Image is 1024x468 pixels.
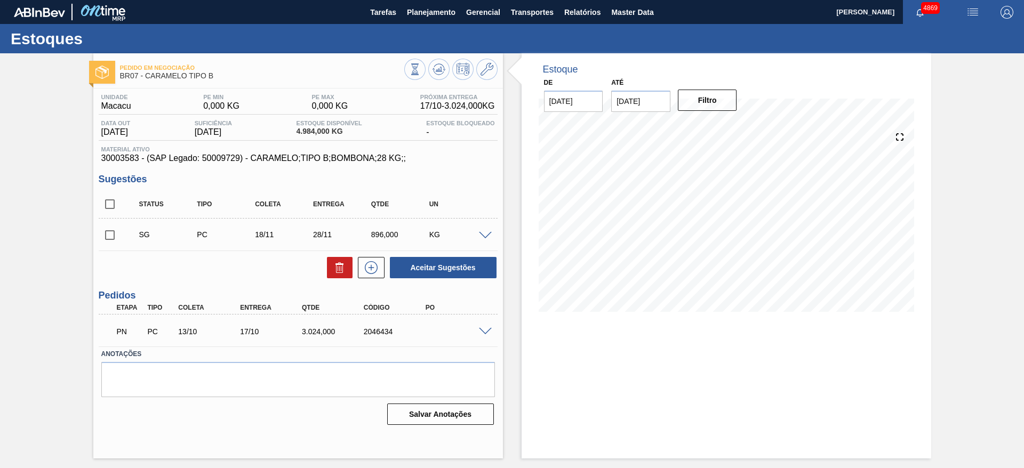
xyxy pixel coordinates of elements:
[195,127,232,137] span: [DATE]
[14,7,65,17] img: TNhmsLtSVTkK8tSr43FrP2fwEKptu5GPRR3wAAAABJRU5ErkJggg==
[921,2,940,14] span: 4869
[95,66,109,79] img: Ícone
[678,90,737,111] button: Filtro
[544,91,603,112] input: dd/mm/yyyy
[194,230,259,239] div: Pedido de Compra
[194,200,259,208] div: Tipo
[420,101,495,111] span: 17/10 - 3.024,000 KG
[1001,6,1013,19] img: Logout
[310,200,375,208] div: Entrega
[203,101,239,111] span: 0,000 KG
[237,327,307,336] div: 17/10/2025
[101,101,131,111] span: Macacu
[390,257,497,278] button: Aceitar Sugestões
[353,257,385,278] div: Nova sugestão
[137,200,201,208] div: Status
[175,327,245,336] div: 13/10/2025
[322,257,353,278] div: Excluir Sugestões
[369,200,433,208] div: Qtde
[511,6,554,19] span: Transportes
[101,154,495,163] span: 30003583 - (SAP Legado: 50009729) - CARAMELO;TIPO B;BOMBONA;28 KG;;
[611,79,623,86] label: Até
[426,120,494,126] span: Estoque Bloqueado
[544,79,553,86] label: De
[297,120,362,126] span: Estoque Disponível
[452,59,474,80] button: Programar Estoque
[299,327,369,336] div: 3.024,000
[195,120,232,126] span: Suficiência
[370,6,396,19] span: Tarefas
[120,64,404,71] span: Pedido em Negociação
[369,230,433,239] div: 896,000
[101,94,131,100] span: Unidade
[543,64,578,75] div: Estoque
[404,59,426,80] button: Visão Geral dos Estoques
[137,230,201,239] div: Sugestão Criada
[427,200,491,208] div: UN
[361,327,430,336] div: 2046434
[11,33,200,45] h1: Estoques
[423,304,492,311] div: PO
[407,6,455,19] span: Planejamento
[428,59,450,80] button: Atualizar Gráfico
[145,304,177,311] div: Tipo
[310,230,375,239] div: 28/11/2025
[101,346,495,362] label: Anotações
[564,6,601,19] span: Relatórios
[203,94,239,100] span: PE MIN
[476,59,498,80] button: Ir ao Master Data / Geral
[120,72,404,80] span: BR07 - CARAMELO TIPO B
[252,230,317,239] div: 18/11/2025
[361,304,430,311] div: Código
[423,120,497,137] div: -
[966,6,979,19] img: userActions
[237,304,307,311] div: Entrega
[114,320,146,343] div: Pedido em Negociação
[466,6,500,19] span: Gerencial
[101,127,131,137] span: [DATE]
[611,6,653,19] span: Master Data
[101,146,495,152] span: Material ativo
[385,256,498,279] div: Aceitar Sugestões
[114,304,146,311] div: Etapa
[252,200,317,208] div: Coleta
[99,174,498,185] h3: Sugestões
[299,304,369,311] div: Qtde
[427,230,491,239] div: KG
[117,327,143,336] p: PN
[611,91,670,112] input: dd/mm/yyyy
[145,327,177,336] div: Pedido de Compra
[312,94,348,100] span: PE MAX
[903,5,937,20] button: Notificações
[387,404,494,425] button: Salvar Anotações
[312,101,348,111] span: 0,000 KG
[175,304,245,311] div: Coleta
[420,94,495,100] span: Próxima Entrega
[101,120,131,126] span: Data out
[297,127,362,135] span: 4.984,000 KG
[99,290,498,301] h3: Pedidos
